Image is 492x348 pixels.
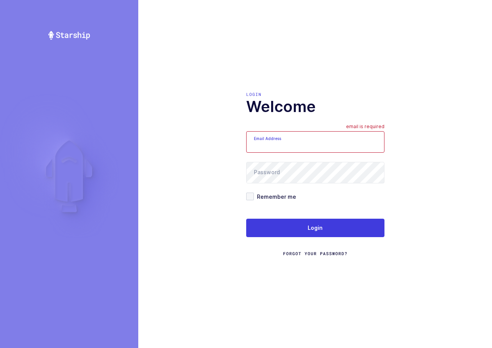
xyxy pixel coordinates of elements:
h1: Welcome [246,97,384,116]
span: Login [308,224,323,232]
a: Forgot Your Password? [283,251,348,257]
img: Starship [48,31,91,40]
div: email is required [346,124,384,131]
div: Login [246,91,384,97]
input: Password [246,162,384,183]
input: Email Address [246,131,384,153]
button: Login [246,219,384,237]
span: Remember me [254,193,296,200]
